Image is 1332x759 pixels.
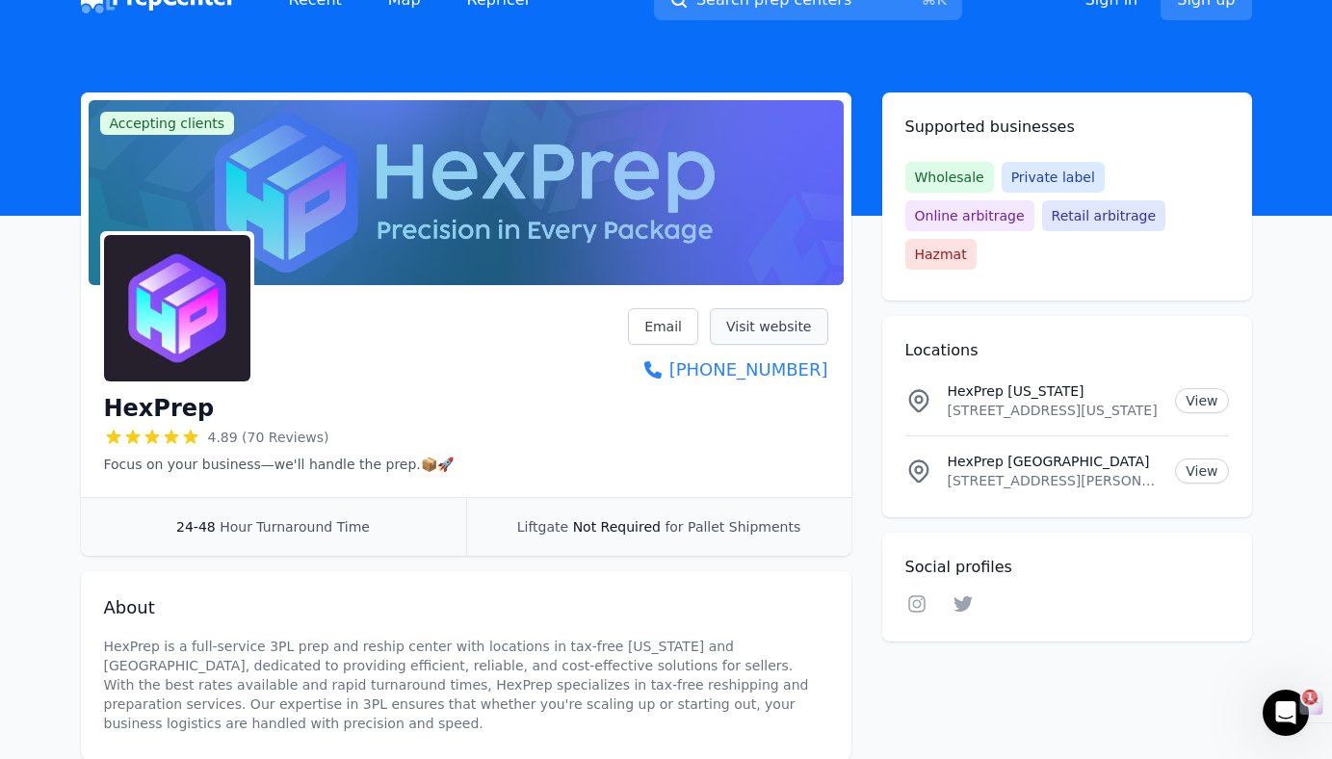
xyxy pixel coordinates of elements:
[905,200,1034,231] span: Online arbitrage
[1002,162,1105,193] span: Private label
[1175,388,1228,413] a: View
[104,637,828,733] p: HexPrep is a full-service 3PL prep and reship center with locations in tax-free [US_STATE] and [G...
[517,519,568,535] span: Liftgate
[1042,200,1165,231] span: Retail arbitrage
[104,455,454,474] p: Focus on your business—we'll handle the prep.📦🚀
[628,308,698,345] a: Email
[104,235,250,381] img: HexPrep
[905,239,977,270] span: Hazmat
[208,428,329,447] span: 4.89 (70 Reviews)
[905,556,1229,579] h2: Social profiles
[710,308,828,345] a: Visit website
[573,519,661,535] span: Not Required
[104,393,215,424] h1: HexPrep
[905,116,1229,139] h2: Supported businesses
[176,519,216,535] span: 24-48
[628,356,827,383] a: [PHONE_NUMBER]
[948,471,1161,490] p: [STREET_ADDRESS][PERSON_NAME][US_STATE]
[905,339,1229,362] h2: Locations
[220,519,370,535] span: Hour Turnaround Time
[665,519,800,535] span: for Pallet Shipments
[905,162,994,193] span: Wholesale
[948,401,1161,420] p: [STREET_ADDRESS][US_STATE]
[948,381,1161,401] p: HexPrep [US_STATE]
[104,594,828,621] h2: About
[948,452,1161,471] p: HexPrep [GEOGRAPHIC_DATA]
[1263,690,1309,736] iframe: Intercom live chat
[100,112,235,135] span: Accepting clients
[1175,458,1228,484] a: View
